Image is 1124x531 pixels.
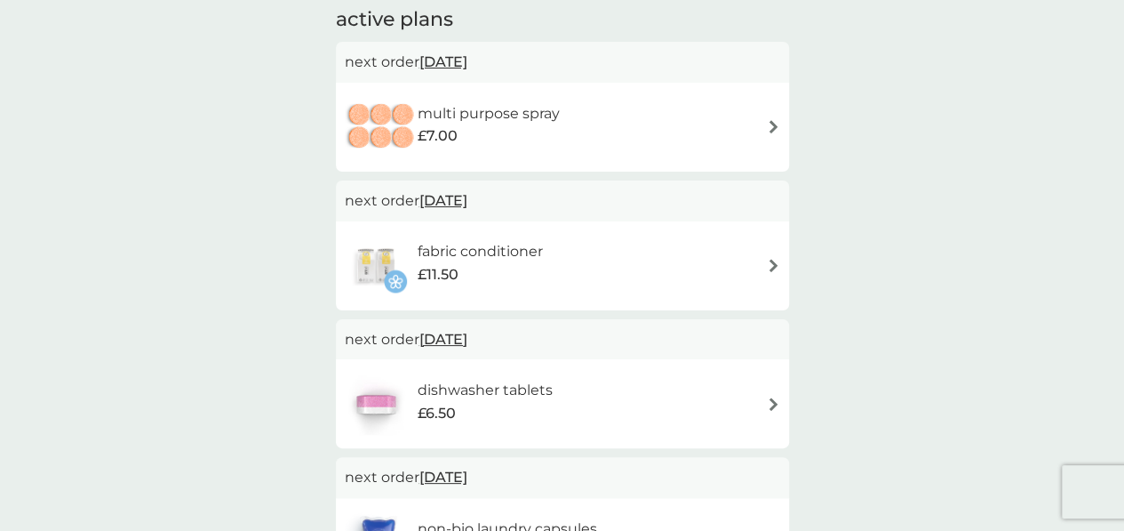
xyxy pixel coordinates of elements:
h6: fabric conditioner [417,240,542,263]
img: arrow right [767,259,780,272]
span: [DATE] [419,183,467,218]
img: dishwasher tablets [345,373,407,435]
span: [DATE] [419,44,467,79]
img: multi purpose spray [345,96,418,158]
span: £6.50 [417,402,455,425]
h2: active plans [336,6,789,34]
img: arrow right [767,398,780,411]
span: [DATE] [419,322,467,357]
p: next order [345,466,780,489]
h6: dishwasher tablets [417,379,552,402]
p: next order [345,328,780,351]
p: next order [345,51,780,74]
span: [DATE] [419,460,467,495]
img: arrow right [767,120,780,133]
span: £11.50 [417,263,458,286]
span: £7.00 [418,125,458,148]
img: fabric conditioner [345,235,407,297]
h6: multi purpose spray [418,102,560,125]
p: next order [345,189,780,213]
